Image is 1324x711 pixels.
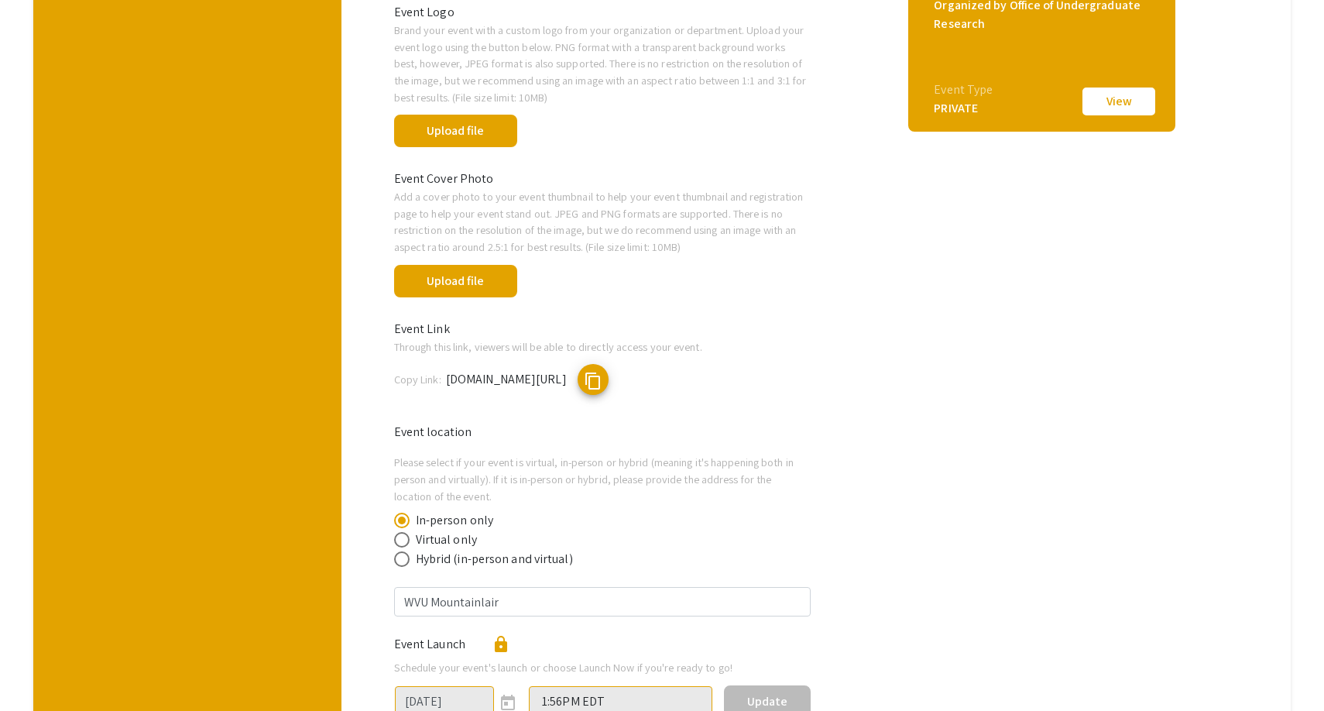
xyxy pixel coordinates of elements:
input: Physical location [394,587,811,617]
p: Event location [394,423,811,441]
div: Event Launch [382,635,492,659]
button: Upload file [394,265,517,297]
iframe: Chat [12,641,66,699]
p: Brand your event with a custom logo from your organization or department. Upload your event logo ... [394,22,811,105]
span: lock [492,635,510,654]
div: Event Cover Photo [382,170,822,188]
span: Copy Link: [394,372,441,386]
button: View [1080,85,1158,118]
div: Event Type [934,81,993,99]
span: content_copy [584,372,602,390]
button: copy submission link button [578,364,609,395]
span: In-person only [410,511,493,530]
span: done [531,262,568,299]
div: Event Link [382,320,822,338]
p: Schedule your event's launch or choose Launch Now if you're ready to go! [394,659,811,676]
span: Copied! [622,372,663,388]
span: Virtual only [410,531,477,549]
div: PRIVATE [934,99,993,118]
p: Through this link, viewers will be able to directly access your event. [394,338,811,355]
button: Upload file [394,115,517,147]
span: done [531,112,568,149]
span: Hybrid (in-person and virtual) [410,550,573,568]
p: Add a cover photo to your event thumbnail to help your event thumbnail and registration page to h... [394,188,811,255]
p: Please select if your event is virtual, in-person or hybrid (meaning it's happening both in perso... [394,454,811,504]
span: [DOMAIN_NAME][URL] [446,371,567,387]
div: Event Logo [382,3,822,22]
